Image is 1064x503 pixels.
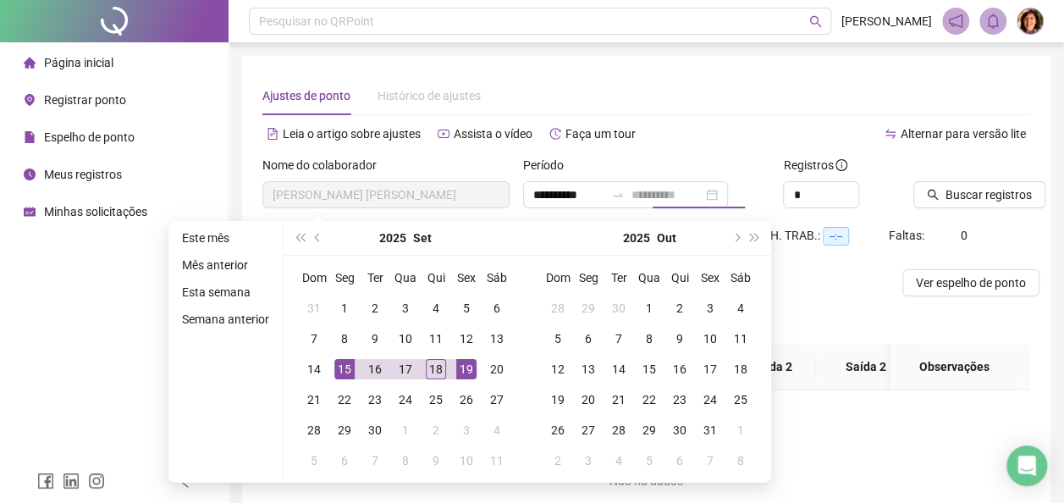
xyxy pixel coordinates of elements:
span: Registros [783,156,847,174]
label: Período [523,156,575,174]
td: 2025-09-12 [451,323,482,354]
div: 5 [456,298,477,318]
div: 30 [670,420,690,440]
td: 2025-08-31 [299,293,329,323]
th: Qua [390,263,421,293]
span: Faltas: [889,229,927,242]
td: 2025-09-10 [390,323,421,354]
li: Este mês [175,228,276,248]
td: 2025-09-09 [360,323,390,354]
button: year panel [623,221,650,255]
td: 2025-10-23 [664,384,695,415]
th: Saída 2 [816,344,916,390]
td: 2025-09-28 [543,293,573,323]
td: 2025-09-19 [451,354,482,384]
div: 1 [334,298,355,318]
div: 31 [700,420,720,440]
div: 1 [730,420,751,440]
div: 4 [609,450,629,471]
td: 2025-10-11 [725,323,756,354]
td: 2025-11-08 [725,445,756,476]
div: 6 [487,298,507,318]
button: super-prev-year [290,221,309,255]
span: left [179,477,191,489]
span: Página inicial [44,56,113,69]
button: Buscar registros [913,181,1045,208]
td: 2025-10-28 [604,415,634,445]
td: 2025-09-15 [329,354,360,384]
span: Leia o artigo sobre ajustes [283,127,421,141]
th: Seg [573,263,604,293]
div: 2 [426,420,446,440]
td: 2025-09-27 [482,384,512,415]
button: super-next-year [746,221,764,255]
div: 14 [304,359,324,379]
div: 8 [730,450,751,471]
td: 2025-11-02 [543,445,573,476]
span: Meus registros [44,168,122,181]
td: 2025-09-22 [329,384,360,415]
div: 4 [730,298,751,318]
li: Mês anterior [175,255,276,275]
div: 24 [700,390,720,410]
div: 12 [456,329,477,349]
div: 29 [334,420,355,440]
div: 29 [639,420,659,440]
div: 15 [334,359,355,379]
div: 24 [395,390,416,410]
div: 31 [304,298,324,318]
div: 27 [487,390,507,410]
span: [PERSON_NAME] [841,12,932,30]
div: 8 [395,450,416,471]
td: 2025-09-14 [299,354,329,384]
div: 14 [609,359,629,379]
td: 2025-10-31 [695,415,725,445]
td: 2025-10-13 [573,354,604,384]
div: 15 [639,359,659,379]
span: bell [985,14,1001,29]
div: 7 [304,329,324,349]
span: Faça um tour [565,127,636,141]
span: notification [948,14,963,29]
div: 30 [609,298,629,318]
div: 10 [456,450,477,471]
div: 19 [548,390,568,410]
th: Sáb [725,263,756,293]
span: info-circle [835,159,847,171]
td: 2025-09-29 [329,415,360,445]
td: 2025-09-29 [573,293,604,323]
td: 2025-10-10 [451,445,482,476]
span: facebook [37,473,54,489]
td: 2025-09-21 [299,384,329,415]
td: 2025-09-30 [604,293,634,323]
td: 2025-09-30 [360,415,390,445]
span: Ajustes de ponto [262,89,350,102]
span: clock-circle [24,169,36,180]
span: instagram [88,473,105,489]
div: 4 [487,420,507,440]
span: Espelho de ponto [44,130,135,144]
th: Qui [421,263,451,293]
span: home [24,57,36,69]
td: 2025-10-26 [543,415,573,445]
td: 2025-09-08 [329,323,360,354]
td: 2025-09-20 [482,354,512,384]
span: swap-right [611,188,625,202]
button: prev-year [309,221,328,255]
td: 2025-10-21 [604,384,634,415]
span: Observações [904,357,1004,376]
div: 9 [365,329,385,349]
span: file-text [267,128,278,140]
div: 3 [700,298,720,318]
span: youtube [438,128,449,140]
button: next-year [726,221,745,255]
td: 2025-09-03 [390,293,421,323]
td: 2025-09-13 [482,323,512,354]
div: 2 [365,298,385,318]
td: 2025-09-07 [299,323,329,354]
td: 2025-09-28 [299,415,329,445]
div: 1 [395,420,416,440]
li: Semana anterior [175,309,276,329]
th: Dom [543,263,573,293]
div: 28 [548,298,568,318]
